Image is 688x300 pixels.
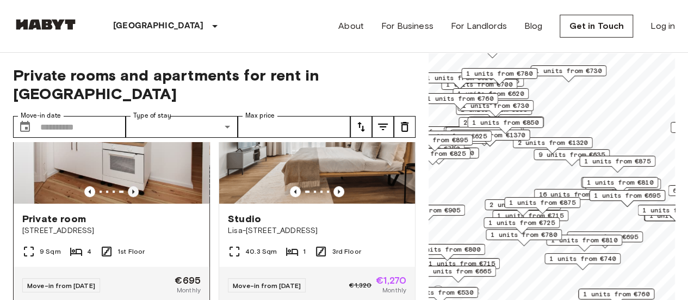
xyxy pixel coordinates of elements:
span: 1st Floor [117,247,145,256]
span: 1 units from €620 [426,73,493,83]
div: Map marker [396,134,473,151]
span: Move-in from [DATE] [27,281,95,290]
span: Private rooms and apartments for rent in [GEOGRAPHIC_DATA] [13,66,416,103]
span: Move-in from [DATE] [233,281,301,290]
button: Previous image [84,186,95,197]
div: Map marker [534,189,614,206]
span: 1 units from €895 [401,135,468,145]
div: Map marker [394,148,470,165]
span: 1 units from €850 [472,118,538,127]
span: 2 units from €865 [489,200,556,210]
span: 9 Sqm [40,247,61,256]
span: 2 units from €655 [463,118,530,127]
span: 1 units from €725 [488,218,555,228]
span: 16 units from €695 [539,189,609,199]
span: 1 units from €875 [584,156,650,166]
div: Map marker [530,65,606,82]
span: 1 units from €665 [425,266,491,276]
span: 1 units from €825 [399,149,466,158]
div: Map marker [450,130,530,146]
span: 4 [87,247,91,256]
a: Get in Touch [560,15,633,38]
span: 1 units from €730 [462,101,529,111]
a: Log in [650,20,675,33]
div: Map marker [579,156,655,173]
div: Map marker [485,199,561,216]
button: Previous image [290,186,301,197]
div: Map marker [399,148,479,164]
span: 1 units from €810 [551,235,617,245]
span: 1 units from €800 [414,244,480,254]
div: Map marker [422,72,498,89]
span: 1 units from €760 [427,94,493,103]
div: Map marker [456,104,532,121]
div: Map marker [486,229,562,246]
button: Choose date [14,116,36,138]
div: Map marker [544,253,621,270]
span: 1 units from €780 [466,69,532,78]
div: Map marker [445,127,522,144]
div: Map marker [453,88,529,105]
span: 1 units from €695 [594,191,660,200]
span: Private room [22,212,86,225]
span: €1,270 [376,275,406,285]
div: Map marker [504,197,580,214]
span: 1 units from €620 [457,89,524,99]
span: 1 units from €875 [509,198,575,207]
span: 1 units from €780 [491,230,557,240]
div: Map marker [582,177,658,194]
span: 1 units from €810 [587,177,653,187]
span: [STREET_ADDRESS] [22,225,201,236]
span: 20 units from €655 [394,127,464,137]
span: 9 units from €635 [538,150,605,160]
p: [GEOGRAPHIC_DATA] [113,20,204,33]
a: Blog [524,20,543,33]
span: 1 units from €740 [549,254,616,264]
div: Map marker [589,190,665,207]
span: 8 units from €665 [450,127,517,137]
div: Map marker [546,235,622,252]
div: Map marker [461,68,537,85]
span: 1 units from €730 [535,66,602,76]
div: Map marker [484,217,560,234]
span: 1 units from €715 [429,259,495,268]
span: 3 units from €625 [420,131,487,141]
div: Map marker [420,266,496,283]
button: Previous image [333,186,344,197]
button: tune [394,116,416,138]
div: Map marker [513,137,593,154]
span: 1 units from €1370 [455,130,525,140]
span: 2 units from €1320 [518,138,588,148]
span: 1 [303,247,306,256]
span: 1 units from €715 [497,211,563,221]
div: Map marker [467,117,543,134]
span: 1 units from €905 [394,205,460,215]
div: Map marker [389,126,469,143]
span: Monthly [177,285,201,295]
label: Type of stay [133,111,171,120]
span: 40.3 Sqm [245,247,277,256]
div: Map marker [458,117,535,134]
div: Map marker [422,93,498,110]
a: For Business [381,20,433,33]
div: Map marker [416,131,492,148]
span: €695 [175,275,201,285]
span: €1,320 [349,280,371,290]
button: Previous image [128,186,139,197]
div: Map marker [444,127,524,144]
label: Max price [245,111,275,120]
span: Lisa-[STREET_ADDRESS] [228,225,406,236]
span: 1 units from €760 [583,289,649,299]
div: Map marker [534,149,610,166]
span: 3rd Floor [332,247,361,256]
span: Monthly [382,285,406,295]
button: tune [372,116,394,138]
div: Map marker [581,177,657,194]
span: 2 units from €695 [572,232,638,242]
span: 1 units from €1200 [404,148,474,158]
img: Habyt [13,19,78,30]
a: For Landlords [451,20,507,33]
span: Studio [228,212,261,225]
a: About [338,20,364,33]
span: 3 units from €530 [407,287,473,297]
